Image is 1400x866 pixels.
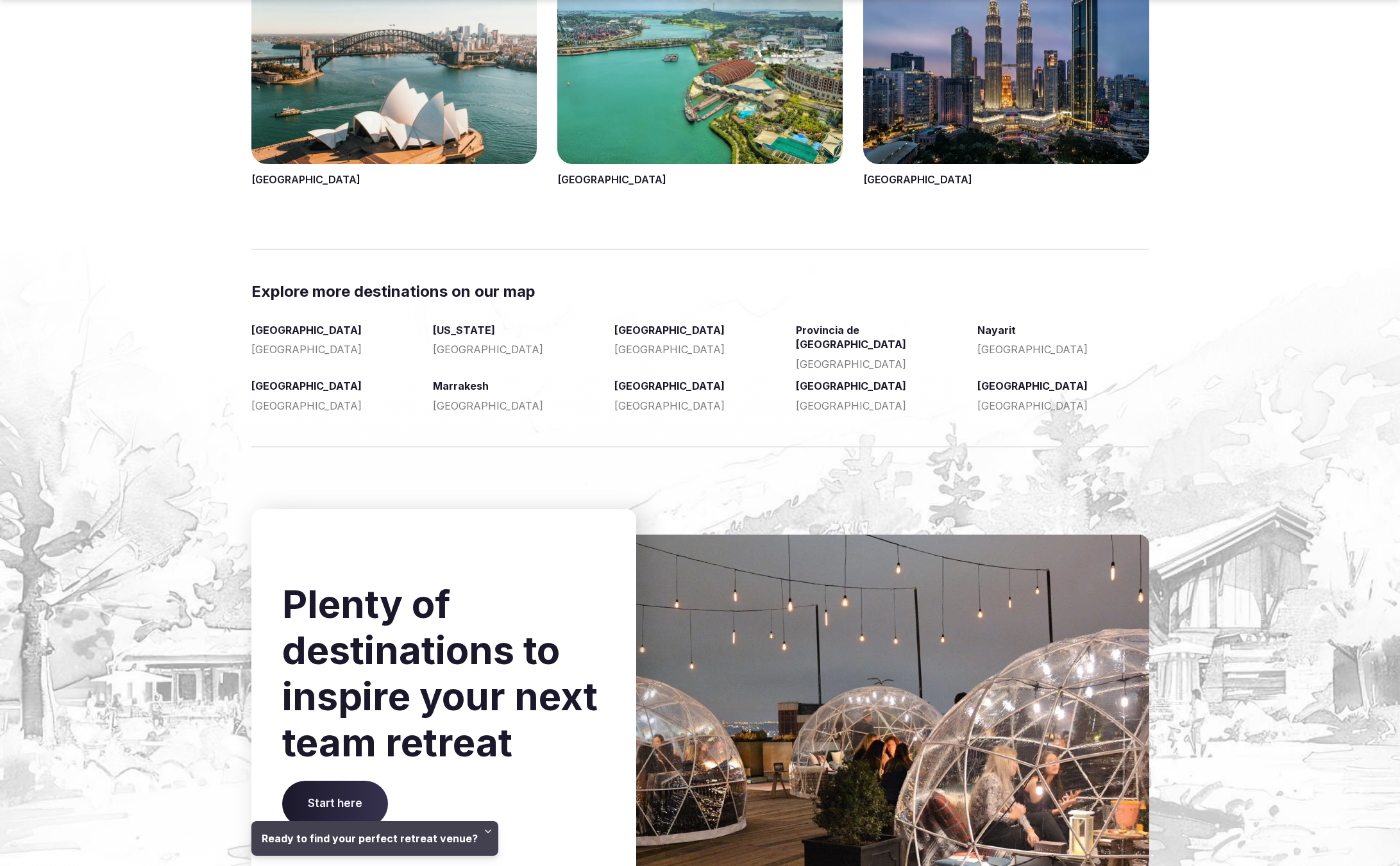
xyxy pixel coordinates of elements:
[433,323,604,337] a: [US_STATE]
[557,173,666,186] a: [GEOGRAPHIC_DATA]
[251,323,423,337] a: [GEOGRAPHIC_DATA]
[796,399,967,413] h3: [GEOGRAPHIC_DATA]
[282,581,605,765] h2: Plenty of destinations to inspire your next team retreat
[977,399,1149,413] h3: [GEOGRAPHIC_DATA]
[614,399,786,413] h3: [GEOGRAPHIC_DATA]
[796,357,967,371] h3: [GEOGRAPHIC_DATA]
[977,323,1149,337] a: Nayarit
[977,342,1149,356] h3: [GEOGRAPHIC_DATA]
[796,323,967,352] a: Provincia de [GEOGRAPHIC_DATA]
[282,781,388,827] span: Start here
[614,323,786,337] a: [GEOGRAPHIC_DATA]
[433,399,604,413] h3: [GEOGRAPHIC_DATA]
[796,379,967,393] a: [GEOGRAPHIC_DATA]
[251,379,423,393] a: [GEOGRAPHIC_DATA]
[614,379,786,393] a: [GEOGRAPHIC_DATA]
[433,342,604,356] h3: [GEOGRAPHIC_DATA]
[251,399,423,413] h3: [GEOGRAPHIC_DATA]
[251,342,423,356] h3: [GEOGRAPHIC_DATA]
[977,379,1149,393] a: [GEOGRAPHIC_DATA]
[863,173,972,186] a: [GEOGRAPHIC_DATA]
[251,281,1149,303] h2: Explore more destinations on our map
[614,342,786,356] h3: [GEOGRAPHIC_DATA]
[433,379,604,393] a: Marrakesh
[282,797,388,810] a: Start here
[251,173,360,186] a: [GEOGRAPHIC_DATA]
